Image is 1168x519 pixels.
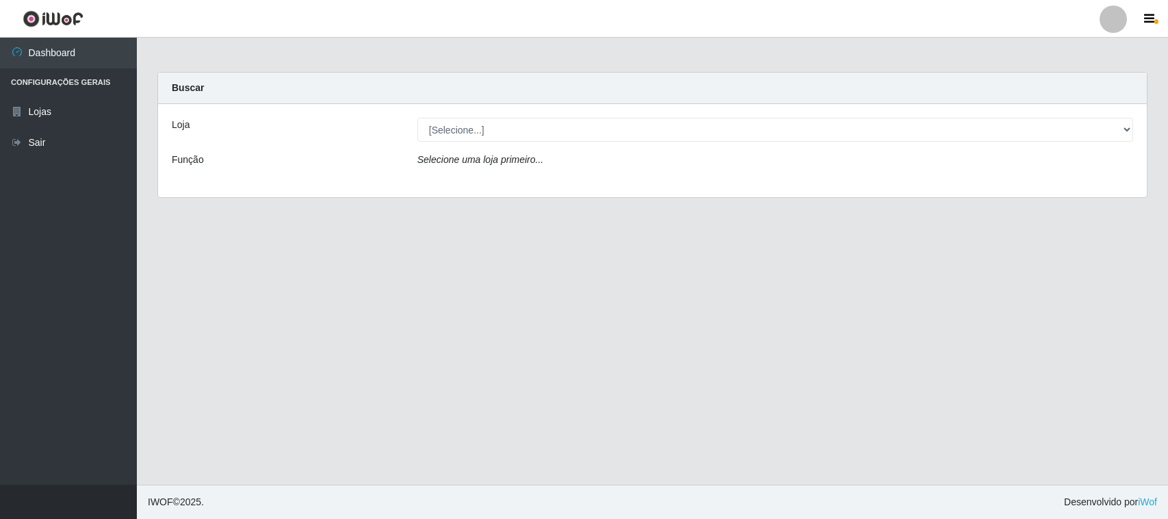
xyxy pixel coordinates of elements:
[1064,495,1157,509] span: Desenvolvido por
[172,82,204,93] strong: Buscar
[148,496,173,507] span: IWOF
[172,118,190,132] label: Loja
[1138,496,1157,507] a: iWof
[417,154,543,165] i: Selecione uma loja primeiro...
[148,495,204,509] span: © 2025 .
[172,153,204,167] label: Função
[23,10,83,27] img: CoreUI Logo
